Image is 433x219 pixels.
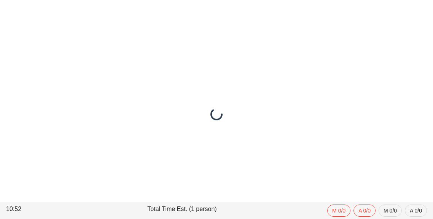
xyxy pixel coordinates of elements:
span: A 0/0 [358,205,371,216]
span: M 0/0 [332,205,345,216]
div: 10:52 [5,203,146,218]
div: Total Time Est. (1 person) [146,203,287,218]
span: A 0/0 [410,205,422,216]
span: M 0/0 [384,205,397,216]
